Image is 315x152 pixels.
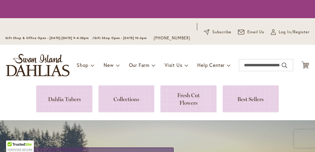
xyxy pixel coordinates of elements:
a: [PHONE_NUMBER] [154,35,190,41]
span: Shop [77,62,88,68]
a: Log In/Register [271,29,310,35]
span: Visit Us [165,62,182,68]
span: Gift Shop Open - [DATE] 10-3pm [94,36,147,40]
span: Subscribe [212,29,231,35]
span: Our Farm [129,62,149,68]
a: store logo [6,54,69,76]
span: New [104,62,114,68]
span: Log In/Register [279,29,310,35]
a: Email Us [238,29,265,35]
a: Subscribe [204,29,231,35]
button: Search [282,61,287,70]
span: Help Center [197,62,225,68]
span: Email Us [247,29,265,35]
span: Gift Shop & Office Open - [DATE]-[DATE] 9-4:30pm / [5,36,94,40]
